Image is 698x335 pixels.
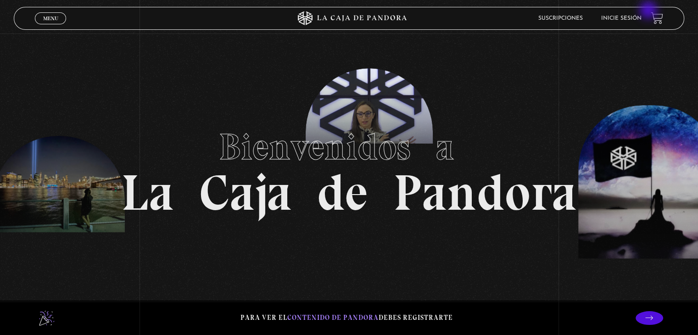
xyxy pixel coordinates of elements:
[40,23,61,29] span: Cerrar
[287,313,379,322] span: contenido de Pandora
[121,117,577,218] h1: La Caja de Pandora
[538,16,583,21] a: Suscripciones
[601,16,642,21] a: Inicie sesión
[240,312,453,324] p: Para ver el debes registrarte
[219,125,480,169] span: Bienvenidos a
[651,12,663,24] a: View your shopping cart
[43,16,58,21] span: Menu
